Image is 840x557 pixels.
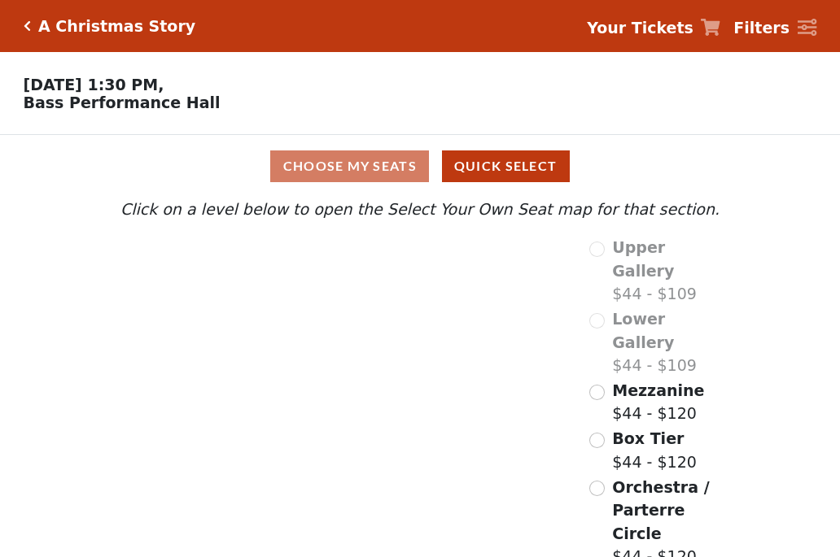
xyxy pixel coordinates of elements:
span: Upper Gallery [612,238,674,280]
a: Click here to go back to filters [24,20,31,32]
span: Mezzanine [612,381,704,399]
strong: Filters [733,19,790,37]
label: $44 - $109 [612,236,724,306]
path: Lower Gallery - Seats Available: 0 [211,281,407,342]
label: $44 - $120 [612,379,704,425]
path: Orchestra / Parterre Circle - Seats Available: 179 [299,398,487,511]
button: Quick Select [442,150,570,182]
label: $44 - $109 [612,307,724,377]
strong: Your Tickets [587,19,693,37]
p: Click on a level below to open the Select Your Own Seat map for that section. [116,198,724,221]
span: Lower Gallery [612,310,674,351]
a: Filters [733,16,816,40]
a: Your Tickets [587,16,720,40]
path: Upper Gallery - Seats Available: 0 [196,244,382,289]
span: Orchestra / Parterre Circle [612,478,709,542]
label: $44 - $120 [612,427,697,473]
h5: A Christmas Story [38,17,195,36]
span: Box Tier [612,429,684,447]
